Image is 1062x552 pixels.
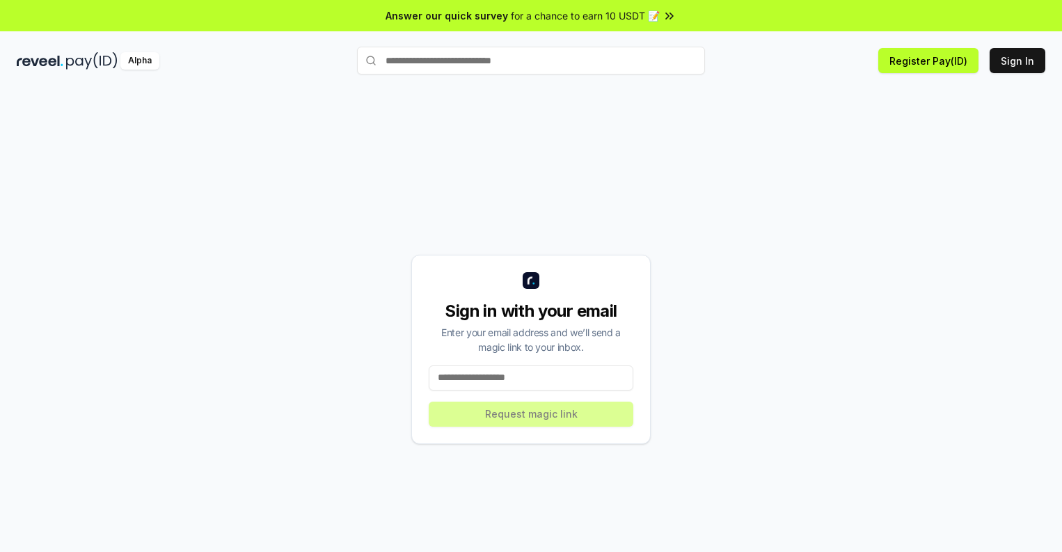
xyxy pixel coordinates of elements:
div: Enter your email address and we’ll send a magic link to your inbox. [429,325,633,354]
span: Answer our quick survey [386,8,508,23]
button: Register Pay(ID) [878,48,978,73]
div: Alpha [120,52,159,70]
div: Sign in with your email [429,300,633,322]
img: pay_id [66,52,118,70]
img: logo_small [523,272,539,289]
button: Sign In [990,48,1045,73]
img: reveel_dark [17,52,63,70]
span: for a chance to earn 10 USDT 📝 [511,8,660,23]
